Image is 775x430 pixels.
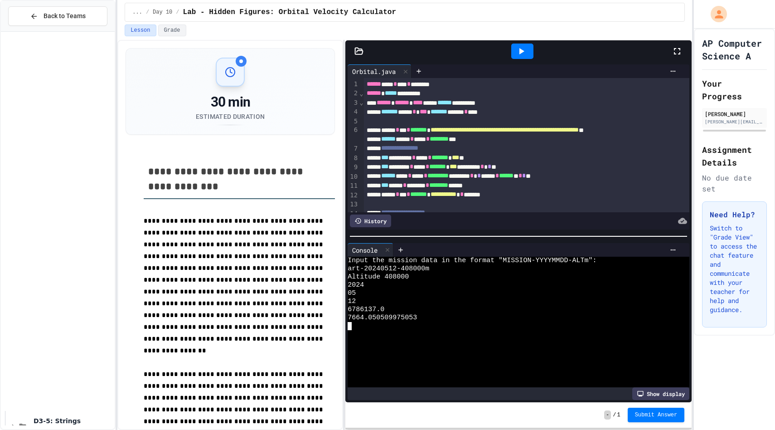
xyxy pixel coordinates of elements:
div: 11 [348,181,359,191]
span: art-20240512-408000m [348,265,429,273]
div: [PERSON_NAME][EMAIL_ADDRESS][PERSON_NAME][DOMAIN_NAME] [705,118,764,125]
span: ... [132,9,142,16]
div: Console [348,245,382,255]
div: 1 [348,80,359,89]
span: - [604,410,611,420]
span: 7664.050509975053 [348,314,417,322]
span: 2024 [348,281,364,289]
span: Lab - Hidden Figures: Orbital Velocity Calculator [183,7,396,18]
div: Console [348,243,393,257]
button: Submit Answer [628,408,685,422]
span: Submit Answer [635,411,678,419]
span: Fold line [359,99,363,106]
span: / [613,411,616,419]
div: 7 [348,144,359,153]
span: Day 10 [153,9,172,16]
span: / [146,9,149,16]
span: D3-5: Strings [34,417,113,425]
div: 5 [348,117,359,126]
span: Back to Teams [44,11,86,21]
div: 8 [348,154,359,163]
span: / [176,9,179,16]
h1: AP Computer Science A [702,37,767,62]
div: 30 min [196,94,265,110]
div: 3 [348,98,359,107]
div: [PERSON_NAME] [705,110,764,118]
div: Orbital.java [348,67,400,76]
span: 6786137.0 [348,306,384,314]
p: Switch to "Grade View" to access the chat feature and communicate with your teacher for help and ... [710,224,759,314]
span: 05 [348,289,356,298]
div: Orbital.java [348,64,412,78]
div: 12 [348,191,359,200]
h2: Assignment Details [702,143,767,169]
button: Back to Teams [8,6,107,26]
div: 4 [348,107,359,117]
span: Altitude 408000 [348,273,409,281]
div: 10 [348,172,359,181]
div: History [350,215,391,227]
button: Lesson [125,24,156,36]
div: 13 [348,200,359,209]
h3: Need Help? [710,209,759,220]
div: Show display [632,387,689,400]
div: My Account [701,4,729,24]
span: 12 [348,298,356,306]
div: 6 [348,126,359,144]
h2: Your Progress [702,77,767,103]
div: 14 [348,210,359,219]
div: 9 [348,163,359,172]
div: Estimated Duration [196,112,265,121]
span: Fold line [359,90,363,97]
span: 1 [617,411,620,419]
div: No due date set [702,172,767,194]
span: Input the mission data in the format "MISSION-YYYYMMDD-ALTm": [348,257,596,265]
div: 2 [348,89,359,98]
button: Grade [158,24,186,36]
